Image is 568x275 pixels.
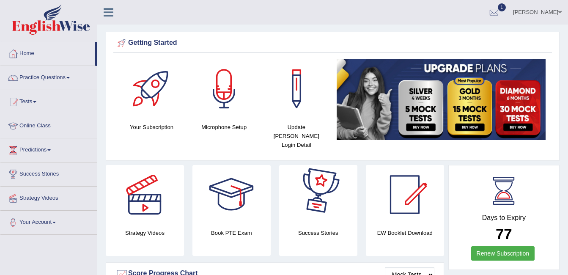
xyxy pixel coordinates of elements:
a: Success Stories [0,162,97,184]
h4: Strategy Videos [106,228,184,237]
a: Home [0,42,95,63]
a: Practice Questions [0,66,97,87]
a: Tests [0,90,97,111]
h4: Microphone Setup [192,123,256,132]
h4: Days to Expiry [458,214,550,222]
a: Online Class [0,114,97,135]
img: small5.jpg [337,59,546,140]
h4: EW Booklet Download [366,228,444,237]
a: Strategy Videos [0,187,97,208]
h4: Your Subscription [120,123,184,132]
h4: Book PTE Exam [192,228,271,237]
h4: Success Stories [279,228,357,237]
b: 77 [496,225,512,242]
a: Predictions [0,138,97,159]
h4: Update [PERSON_NAME] Login Detail [264,123,328,149]
span: 1 [498,3,506,11]
a: Your Account [0,211,97,232]
a: Renew Subscription [471,246,535,261]
div: Getting Started [115,37,550,49]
